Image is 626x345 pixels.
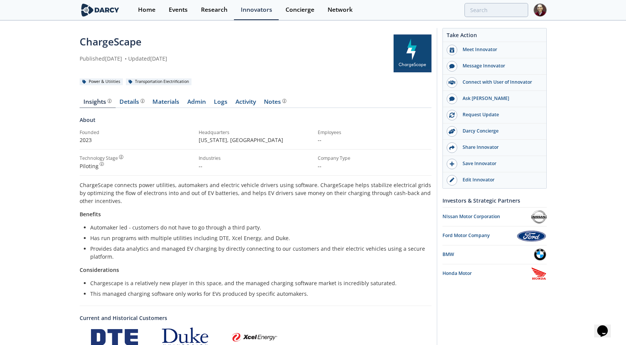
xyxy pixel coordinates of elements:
[443,172,546,188] a: Edit Innovator
[442,251,533,258] div: BMW
[80,129,193,136] div: Founded
[80,266,119,273] strong: Considerations
[328,7,353,13] div: Network
[442,270,531,277] div: Honda Motor
[260,99,290,108] a: Notes
[232,99,260,108] a: Activity
[80,155,118,162] div: Technology Stage
[80,116,431,129] div: About
[318,129,431,136] div: Employees
[119,99,144,105] div: Details
[90,279,426,287] li: Chargescape is a relatively new player in this space, and the managed charging software market is...
[138,7,155,13] div: Home
[90,245,426,261] li: Provides data analytics and managed EV charging by directly connecting to our customers and their...
[201,7,227,13] div: Research
[533,3,547,17] img: Profile
[241,7,272,13] div: Innovators
[149,99,184,108] a: Materials
[80,78,123,85] div: Power & Utilities
[80,55,394,62] div: Published [DATE] Updated [DATE]
[90,223,426,231] li: Automaker led - customers do not have to go through a third party.
[90,234,426,242] li: Has run programs with multiple utilities including DTE, Xcel Energy, and Duke.
[141,99,145,103] img: information.svg
[531,267,546,280] img: Honda Motor
[457,79,542,86] div: Connect with User of Innovator
[199,155,312,162] div: Industries
[126,78,192,85] div: Transportation Electrification
[457,176,542,183] div: Edit Innovator
[199,162,312,170] p: --
[457,160,542,167] div: Save Innovator
[443,31,546,42] div: Take Action
[516,229,547,242] img: Ford Motor Company
[318,155,431,162] div: Company Type
[80,211,101,218] strong: Benefits
[318,136,431,144] p: --
[108,99,112,103] img: information.svg
[169,7,188,13] div: Events
[457,128,542,134] div: Darcy Concierge
[594,315,618,337] iframe: chat widget
[286,7,314,13] div: Concierge
[443,156,546,172] button: Save Innovator
[80,181,431,205] p: ChargeScape connects power utilities, automakers and electric vehicle drivers using software. Cha...
[264,99,286,105] div: Notes
[210,99,232,108] a: Logs
[457,46,542,53] div: Meet Innovator
[80,34,394,49] div: ChargeScape
[80,136,193,144] p: 2023
[116,99,149,108] a: Details
[90,290,426,298] li: This managed charging software only works for EVs produced by specific automakers.
[442,232,516,239] div: Ford Motor Company
[100,162,104,166] img: information.svg
[442,213,531,220] div: NIssan Motor Corporation
[531,210,547,223] img: NIssan Motor Corporation
[80,314,431,322] a: Current and Historical Customers
[457,144,542,151] div: Share Innovator
[442,229,547,242] a: Ford Motor Company Ford Motor Company
[184,99,210,108] a: Admin
[80,3,121,17] img: logo-wide.svg
[457,95,542,102] div: Ask [PERSON_NAME]
[119,155,123,159] img: information.svg
[83,99,111,105] div: Insights
[442,210,547,223] a: NIssan Motor Corporation NIssan Motor Corporation
[457,111,542,118] div: Request Update
[442,267,547,280] a: Honda Motor Honda Motor
[464,3,528,17] input: Advanced Search
[318,162,431,170] p: --
[282,99,287,103] img: information.svg
[442,248,547,261] a: BMW BMW
[124,55,128,62] span: •
[80,162,193,170] div: Piloting
[199,129,312,136] div: Headquarters
[80,99,116,108] a: Insights
[199,136,312,144] p: [US_STATE] , [GEOGRAPHIC_DATA]
[457,62,542,69] div: Message Innovator
[442,194,547,207] div: Investors & Strategic Partners
[533,248,547,261] img: BMW
[232,333,279,342] img: Xcel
